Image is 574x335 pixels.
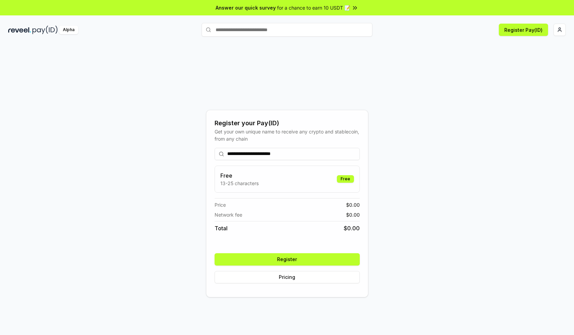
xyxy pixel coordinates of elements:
span: $ 0.00 [346,211,360,218]
span: Answer our quick survey [216,4,276,11]
span: for a chance to earn 10 USDT 📝 [277,4,350,11]
p: 13-25 characters [220,180,259,187]
img: pay_id [32,26,58,34]
span: Price [215,201,226,208]
img: reveel_dark [8,26,31,34]
span: $ 0.00 [346,201,360,208]
div: Free [337,175,354,183]
span: $ 0.00 [344,224,360,232]
button: Pricing [215,271,360,283]
div: Register your Pay(ID) [215,118,360,128]
div: Alpha [59,26,78,34]
button: Register Pay(ID) [499,24,548,36]
span: Total [215,224,228,232]
button: Register [215,253,360,266]
div: Get your own unique name to receive any crypto and stablecoin, from any chain [215,128,360,142]
h3: Free [220,171,259,180]
span: Network fee [215,211,242,218]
